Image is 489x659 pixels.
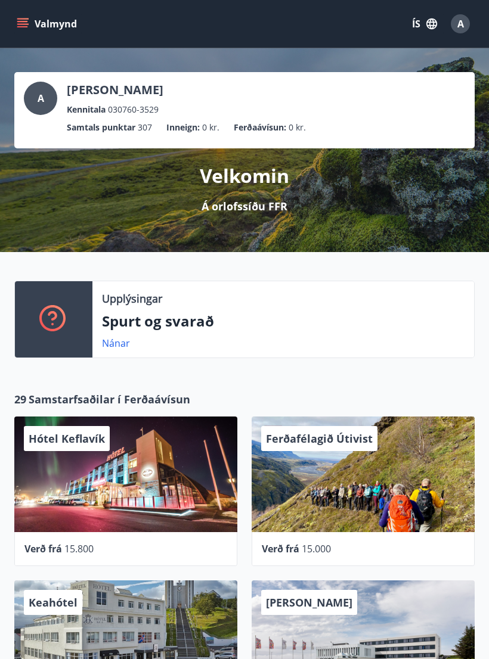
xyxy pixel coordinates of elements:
[200,163,289,189] p: Velkomin
[108,103,159,116] span: 030760-3529
[67,103,106,116] p: Kennitala
[202,121,219,134] span: 0 kr.
[234,121,286,134] p: Ferðaávísun :
[138,121,152,134] span: 307
[406,13,444,35] button: ÍS
[102,311,465,331] p: Spurt og svarað
[29,595,78,610] span: Keahótel
[29,391,190,407] span: Samstarfsaðilar í Ferðaávísun
[102,337,130,350] a: Nánar
[14,391,26,407] span: 29
[302,542,331,555] span: 15.000
[266,595,352,610] span: [PERSON_NAME]
[166,121,200,134] p: Inneign :
[266,431,373,446] span: Ferðafélagið Útivist
[457,17,464,30] span: A
[14,13,82,35] button: menu
[67,82,163,98] p: [PERSON_NAME]
[289,121,306,134] span: 0 kr.
[202,198,287,214] p: Á orlofssíðu FFR
[102,291,162,306] p: Upplýsingar
[38,92,44,105] span: A
[64,542,94,555] span: 15.800
[262,542,299,555] span: Verð frá
[446,10,475,38] button: A
[24,542,62,555] span: Verð frá
[29,431,105,446] span: Hótel Keflavík
[67,121,135,134] p: Samtals punktar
